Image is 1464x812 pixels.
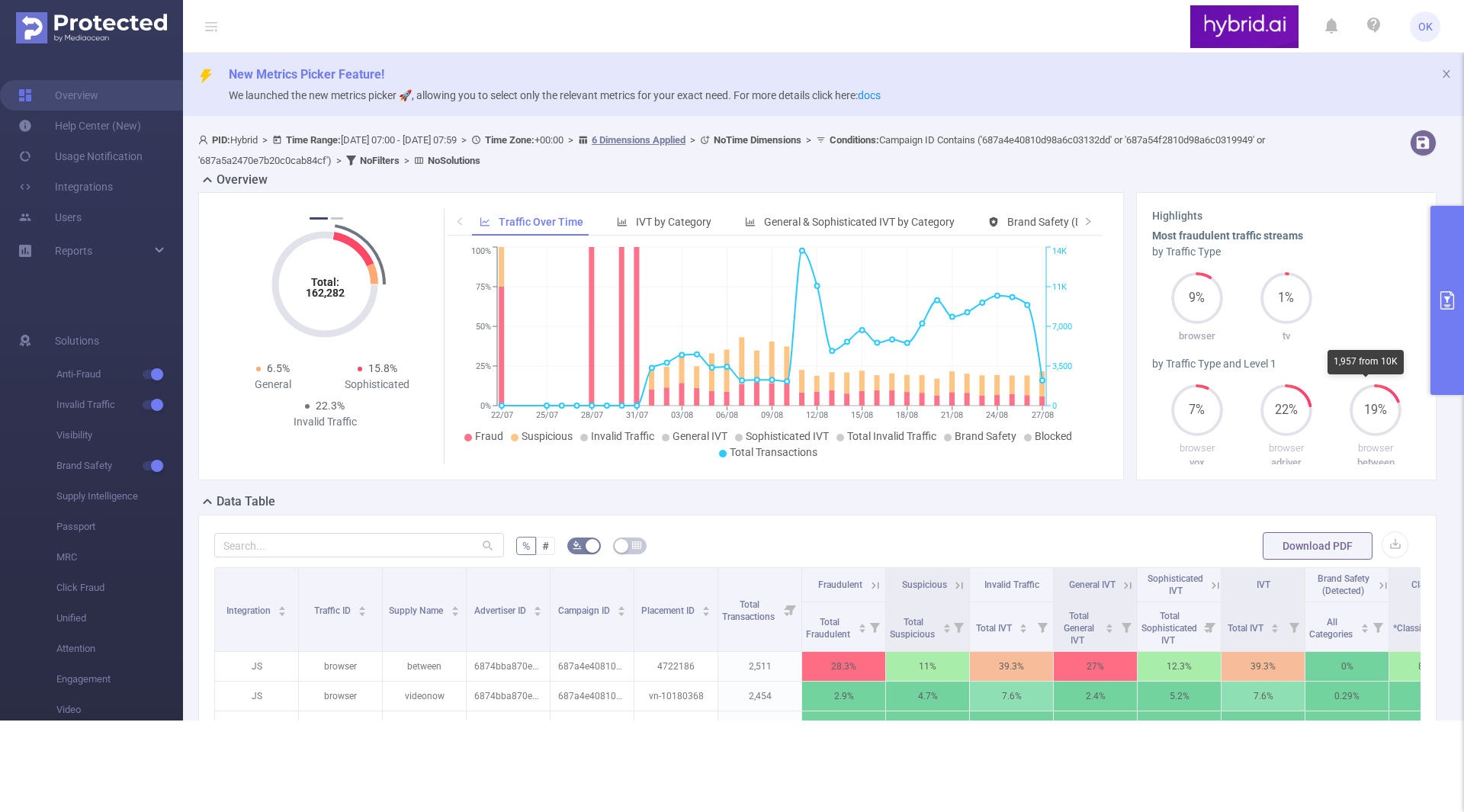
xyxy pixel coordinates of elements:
[316,400,345,412] span: 22.3%
[551,682,634,711] p: 687a4e40810d98a6c03132dd
[701,604,711,613] div: Sort
[428,155,480,166] b: No Solutions
[457,134,471,146] span: >
[215,652,298,681] p: JS
[1152,455,1241,470] p: vox
[558,605,612,616] span: Campaign ID
[1350,404,1401,416] span: 19%
[299,652,382,681] p: browser
[1116,602,1137,651] i: Filter menu
[858,89,881,101] a: docs
[1393,623,1439,634] span: *Classified
[56,603,183,634] span: Unified
[56,573,183,603] span: Click Fraud
[1263,532,1372,560] button: Download PDF
[455,217,464,226] i: icon: left
[286,134,341,146] b: Time Range:
[618,610,626,615] i: icon: caret-down
[1228,623,1266,634] span: Total IVT
[718,711,801,740] p: 1,886
[718,682,801,711] p: 2,454
[976,623,1014,634] span: Total IVT
[56,634,183,664] span: Attention
[970,711,1053,740] p: 3.7%
[476,361,491,371] tspan: 25%
[56,512,183,542] span: Passport
[476,322,491,332] tspan: 50%
[258,134,272,146] span: >
[314,605,353,616] span: Traffic ID
[1069,579,1116,590] span: General IVT
[1367,602,1389,651] i: Filter menu
[310,217,328,220] button: 1
[942,621,951,626] i: icon: caret-up
[702,604,711,608] i: icon: caret-up
[1270,621,1279,631] div: Sort
[214,533,504,557] input: Search...
[217,493,275,511] h2: Data Table
[325,377,429,393] div: Sophisticated
[886,652,969,681] p: 11%
[331,217,343,220] button: 2
[764,216,955,228] span: General & Sophisticated IVT by Category
[1411,579,1451,590] span: Classified
[626,410,648,420] tspan: 31/07
[716,410,738,420] tspan: 06/08
[536,410,558,420] tspan: 25/07
[278,610,287,615] i: icon: caret-down
[1035,430,1072,442] span: Blocked
[1064,611,1094,646] span: Total General IVT
[1138,652,1221,681] p: 12.3%
[278,604,287,613] div: Sort
[1032,602,1053,651] i: Filter menu
[1441,69,1452,79] i: icon: close
[858,621,867,631] div: Sort
[1331,441,1421,456] p: browser
[542,540,549,552] span: #
[534,610,542,615] i: icon: caret-down
[311,276,339,288] tspan: Total:
[818,579,862,590] span: Fraudulent
[986,410,1008,420] tspan: 24/08
[198,69,213,84] i: icon: thunderbolt
[534,604,542,608] i: icon: caret-up
[1199,602,1221,651] i: Filter menu
[360,155,400,166] b: No Filters
[229,89,881,101] span: We launched the new metrics picker 🚀, allowing you to select only the relevant metrics for your e...
[1241,455,1331,470] p: adriver
[718,652,801,681] p: 2,511
[632,541,641,550] i: icon: table
[499,216,583,228] span: Traffic Over Time
[215,682,298,711] p: JS
[1138,682,1221,711] p: 5.2%
[467,682,550,711] p: 6874bba870e7b2c6b8398160
[942,627,951,631] i: icon: caret-down
[702,610,711,615] i: icon: caret-down
[1171,404,1223,416] span: 7%
[1318,573,1369,596] span: Brand Safety (Detected)
[299,682,382,711] p: browser
[970,652,1053,681] p: 39.3%
[591,430,654,442] span: Invalid Traffic
[634,682,718,711] p: vn-10180368
[485,134,535,146] b: Time Zone:
[806,617,852,640] span: Total Fraudulent
[400,155,414,166] span: >
[617,217,628,227] i: icon: bar-chart
[299,711,382,740] p: browser
[802,711,885,740] p: 1.3%
[1052,361,1072,371] tspan: 3,500
[56,420,183,451] span: Visibility
[1283,602,1305,651] i: Filter menu
[730,446,817,458] span: Total Transactions
[955,430,1016,442] span: Brand Safety
[896,410,918,420] tspan: 18/08
[1222,652,1305,681] p: 39.3%
[1171,292,1223,304] span: 9%
[1052,282,1067,292] tspan: 11K
[18,202,82,233] a: Users
[389,605,445,616] span: Supply Name
[18,80,98,111] a: Overview
[902,579,947,590] span: Suspicious
[1418,11,1433,42] span: OK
